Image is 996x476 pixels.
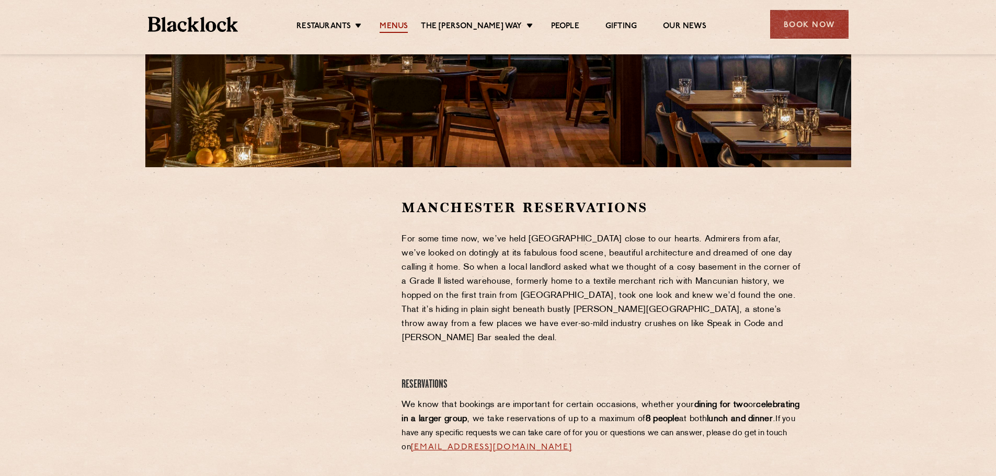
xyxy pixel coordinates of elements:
a: The [PERSON_NAME] Way [421,21,522,33]
iframe: OpenTable make booking widget [231,199,348,356]
a: [EMAIL_ADDRESS][DOMAIN_NAME] [411,443,572,451]
a: Gifting [605,21,637,33]
strong: 8 people [646,415,679,423]
p: We know that bookings are important for certain occasions, whether your or , we take reservations... [402,398,803,455]
a: Restaurants [296,21,351,33]
div: Book Now [770,10,849,39]
a: Our News [663,21,706,33]
strong: dining for two [694,401,748,409]
img: BL_Textured_Logo-footer-cropped.svg [148,17,238,32]
a: Menus [380,21,408,33]
h4: Reservations [402,378,803,392]
p: For some time now, we’ve held [GEOGRAPHIC_DATA] close to our hearts. Admirers from afar, we’ve lo... [402,233,803,345]
span: If you have any specific requests we can take care of for you or questions we can answer, please ... [402,415,795,451]
a: People [551,21,579,33]
strong: lunch and dinner [707,415,773,423]
h2: Manchester Reservations [402,199,803,217]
